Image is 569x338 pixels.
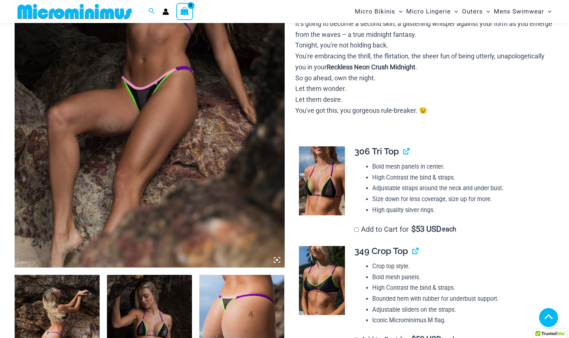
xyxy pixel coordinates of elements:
li: High Contrast the bind & straps. [372,283,549,293]
a: Micro LingerieMenu ToggleMenu Toggle [404,2,460,21]
span: Menu Toggle [451,2,458,21]
a: Search icon link [149,7,155,16]
nav: Site Navigation [352,1,554,22]
span: Menu Toggle [395,2,403,21]
span: 349 Crop Top [354,246,408,256]
span: Micro Bikinis [355,2,395,21]
span: 53 USD [411,226,441,233]
span: Menu Toggle [483,2,490,21]
span: Menu Toggle [544,2,551,21]
span: each [442,226,456,233]
span: 306 Tri Top [354,146,399,157]
label: Add to Cart for [354,225,456,234]
span: Micro Lingerie [406,2,451,21]
li: Crop top style. [372,261,549,272]
li: Iconic Microminimus M flag. [372,315,549,326]
span: Outers [462,2,483,21]
li: Bold mesh panels. [372,272,549,283]
li: High quality silver rings. [372,205,549,216]
span: Mens Swimwear [494,2,544,21]
li: Adjustable straps around the neck and under bust. [372,183,549,194]
li: Adjustable sliders on the straps. [372,304,549,315]
li: Bounded hem with rubber for underbust support. [372,293,549,304]
li: High Contrast the bind & straps. [372,172,549,183]
li: Size down for less coverage, size up for more. [372,194,549,205]
input: Add to Cart for$53 USD each [354,227,359,232]
img: MM SHOP LOGO FLAT [15,3,135,20]
img: Reckless Neon Crush Black Neon 306 Tri Top [299,146,345,215]
span: $ [411,224,416,234]
b: Reckless Neon Crush Midnight [327,63,415,71]
a: Micro BikinisMenu ToggleMenu Toggle [353,2,404,21]
a: OutersMenu ToggleMenu Toggle [460,2,492,21]
a: Account icon link [162,8,169,15]
li: Bold mesh panels in center. [372,161,549,172]
a: Mens SwimwearMenu ToggleMenu Toggle [492,2,553,21]
img: Reckless Neon Crush Black Neon 349 Crop Top [299,246,345,315]
a: View Shopping Cart, empty [176,3,193,20]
